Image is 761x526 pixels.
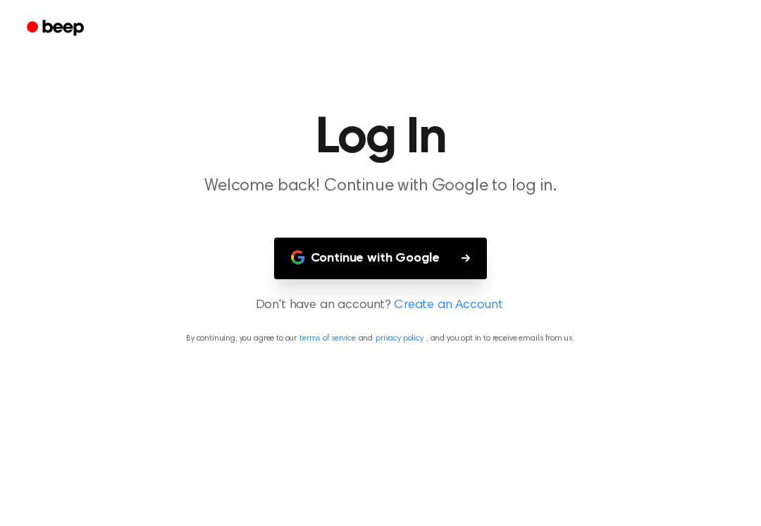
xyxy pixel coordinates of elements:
[376,334,423,343] a: privacy policy
[299,334,355,343] a: terms of service
[17,332,744,345] p: By continuing, you agree to our and , and you opt in to receive emails from us.
[20,113,741,164] h1: Log In
[17,15,97,42] a: Beep
[110,175,651,198] p: Welcome back! Continue with Google to log in.
[274,238,488,279] button: Continue with Google
[17,296,744,315] p: Don't have an account?
[394,296,502,315] a: Create an Account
